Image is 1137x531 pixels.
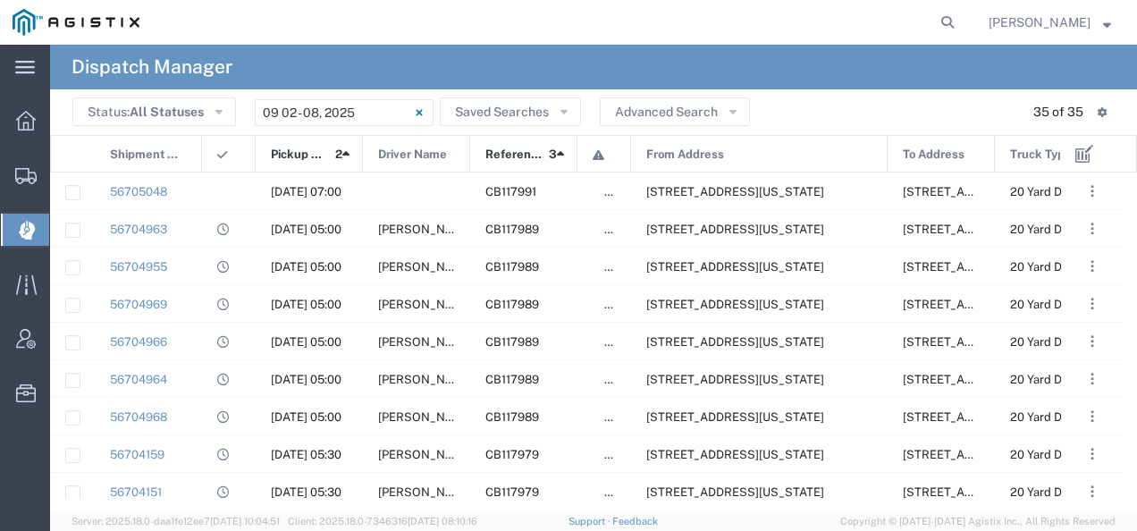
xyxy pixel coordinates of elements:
a: 56704963 [110,223,167,236]
span: Driver Name [378,136,447,173]
span: Server: 2025.18.0-daa1fe12ee7 [72,516,280,527]
span: Copyright © [DATE]-[DATE] Agistix Inc., All Rights Reserved [840,514,1116,529]
span: Reference [485,136,543,173]
span: 20 Yard Dump Truck [1010,448,1120,461]
span: CB117989 [485,335,539,349]
span: Juan Gutierrez [378,260,475,274]
span: 20 Yard Dump Truck [1010,185,1120,198]
button: ... [1080,216,1105,241]
span: 2401 Coffee Rd, Bakersfield, California, 93308, United States [646,223,824,236]
span: 201 Hydril Rd, Avenal, California, 93204, United States [903,373,1081,386]
button: Advanced Search [600,97,750,126]
a: 56704964 [110,373,167,386]
span: . . . [1091,293,1094,315]
span: 2111 Hillcrest Ave, Antioch, California, 94509, United States [646,485,824,499]
span: 2 [335,136,342,173]
span: Truck Type [1010,136,1072,173]
span: CB117989 [485,410,539,424]
span: 09/03/2025, 05:00 [271,373,341,386]
a: 56704969 [110,298,167,311]
span: [DATE] 08:10:16 [408,516,477,527]
span: CB117989 [485,373,539,386]
span: 20 Yard Dump Truck [1010,373,1120,386]
span: 2401 Coffee Rd, Bakersfield, California, 93308, United States [646,260,824,274]
button: Saved Searches [440,97,581,126]
span: 09/03/2025, 05:00 [271,298,341,311]
span: CB117979 [485,485,539,499]
span: false [604,373,631,386]
span: 09/03/2025, 05:00 [271,260,341,274]
span: Daniel Gomez Jr [378,373,475,386]
span: 20 Yard Dump Truck [1010,260,1120,274]
span: 2401 Coffee Rd, Bakersfield, California, 93308, United States [646,373,824,386]
span: 09/03/2025, 05:00 [271,223,341,236]
a: 56704968 [110,410,167,424]
a: 56704151 [110,485,162,499]
button: ... [1080,329,1105,354]
a: Feedback [612,516,658,527]
button: ... [1080,442,1105,467]
span: Pickup Date and Time [271,136,329,173]
span: . . . [1091,181,1094,202]
span: . . . [1091,368,1094,390]
span: false [604,485,631,499]
span: 2401 Coffee Rd, Bakersfield, California, 93308, United States [646,298,824,311]
span: 2401 Coffee Rd, Bakersfield, California, 93308, United States [646,410,824,424]
span: CB117991 [485,185,536,198]
span: 20 Yard Dump Truck [1010,485,1120,499]
span: 09/03/2025, 05:00 [271,410,341,424]
span: Luis Ayala [378,410,475,424]
span: 201 Hydril Rd, Avenal, California, 93204, United States [903,298,1081,311]
span: . . . [1091,481,1094,502]
span: false [604,335,631,349]
h4: Dispatch Manager [72,45,232,89]
span: false [604,448,631,461]
button: ... [1080,291,1105,316]
span: 3 [549,136,557,173]
button: ... [1080,479,1105,504]
span: 201 Hydril Rd, Avenal, California, 93204, United States [903,223,1081,236]
span: To Address [903,136,964,173]
span: . . . [1091,256,1094,277]
span: 09/04/2025, 07:00 [271,185,341,198]
span: 20 Yard Dump Truck [1010,223,1120,236]
button: ... [1080,367,1105,392]
span: . . . [1091,443,1094,465]
span: 201 Hydril Rd, Avenal, California, 93204, United States [903,260,1081,274]
button: ... [1080,179,1105,204]
span: Oscar Cisneros [378,448,475,461]
span: Pedro Campos [378,335,475,349]
span: 20 Yard Dump Truck [1010,298,1120,311]
a: Support [568,516,613,527]
span: . . . [1091,331,1094,352]
span: 09/04/2025, 05:30 [271,448,341,461]
a: 56704966 [110,335,167,349]
span: false [604,260,631,274]
span: false [604,410,631,424]
span: 09/04/2025, 05:30 [271,485,341,499]
span: Horacio Lopez [378,485,475,499]
div: 35 of 35 [1033,103,1083,122]
span: 09/03/2025, 05:00 [271,335,341,349]
span: . . . [1091,406,1094,427]
span: Antonio Godinez [378,298,475,311]
span: CB117989 [485,298,539,311]
span: Jessica Carr [989,13,1091,32]
button: Status:All Statuses [72,97,236,126]
a: 56705048 [110,185,167,198]
a: 56704955 [110,260,167,274]
span: 201 Hydril Rd, Avenal, California, 93204, United States [903,335,1081,349]
button: ... [1080,254,1105,279]
span: false [604,298,631,311]
span: All Statuses [130,105,204,119]
button: [PERSON_NAME] [988,12,1112,33]
span: false [604,223,631,236]
span: 201 Hydril Rd, Avenal, California, 93204, United States [903,410,1081,424]
span: 2111 Hillcrest Ave, Antioch, California, 94509, United States [646,448,824,461]
span: 21739 Road 19, Chowchilla, California, 93610, United States [903,185,1081,198]
span: Shipment No. [110,136,182,173]
span: CB117989 [485,260,539,274]
span: . . . [1091,218,1094,240]
span: 2401 Coffee Rd, Bakersfield, California, 93308, United States [646,335,824,349]
span: false [604,185,631,198]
